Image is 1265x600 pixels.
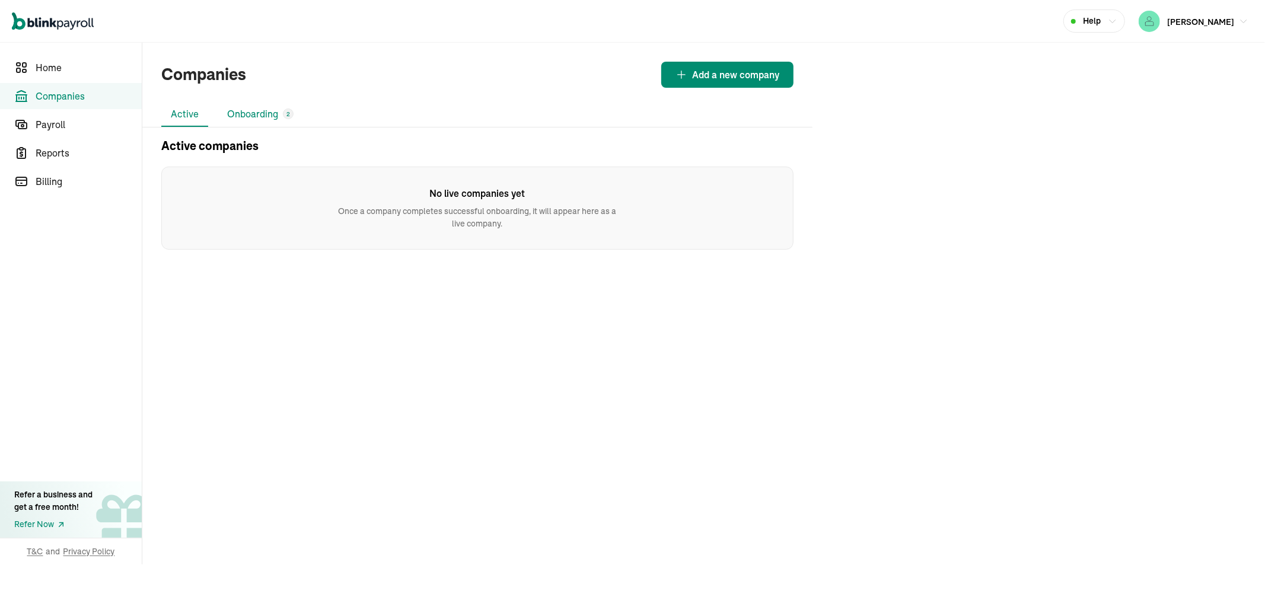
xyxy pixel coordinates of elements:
[46,545,60,557] span: and
[36,89,142,103] span: Companies
[12,4,94,39] nav: Global
[36,117,142,132] span: Payroll
[161,137,259,155] h2: Active companies
[1167,17,1234,27] span: [PERSON_NAME]
[36,174,142,189] span: Billing
[661,62,794,88] button: Add a new company
[286,110,290,119] span: 2
[335,186,620,200] h6: No live companies yet
[1063,9,1125,33] button: Help
[36,146,142,160] span: Reports
[1083,15,1101,27] span: Help
[692,68,779,82] span: Add a new company
[14,518,93,531] a: Refer Now
[63,545,115,557] span: Privacy Policy
[36,60,142,75] span: Home
[27,545,43,557] span: T&C
[14,489,93,513] div: Refer a business and get a free month!
[218,102,303,127] li: Onboarding
[1134,8,1253,34] button: [PERSON_NAME]
[161,62,246,87] h1: Companies
[335,205,620,230] p: Once a company completes successful onboarding, it will appear here as a live company.
[161,102,208,127] li: Active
